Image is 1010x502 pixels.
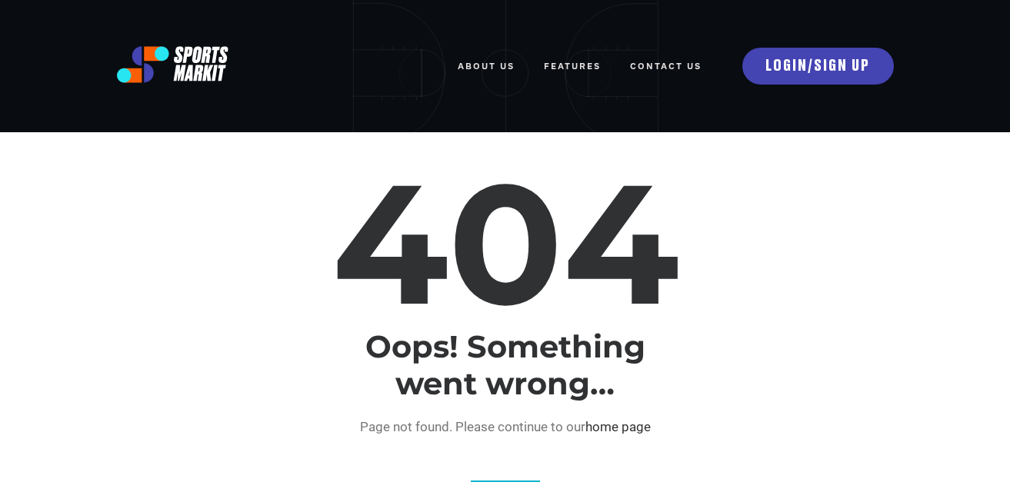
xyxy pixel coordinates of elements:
[332,328,678,402] h2: Oops! Something went wrong…
[742,48,894,85] a: LOGIN/SIGN UP
[585,419,651,434] a: home page
[332,416,678,439] p: Page not found. Please continue to our
[544,49,601,83] a: FEATURES
[458,49,515,83] a: ABOUT US
[117,46,229,83] img: logo
[332,160,678,328] span: 404
[630,49,702,83] a: Contact Us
